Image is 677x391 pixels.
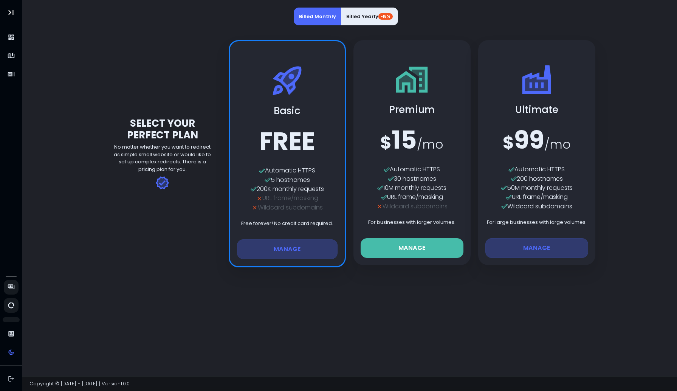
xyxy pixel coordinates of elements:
[107,118,217,141] div: Select Your Perfect Plan
[485,126,588,155] h3: 99
[237,166,338,175] div: Automatic HTTPS
[29,380,130,387] span: Copyright © [DATE] - [DATE] | Version 1.0.0
[378,13,393,20] span: -15%
[237,194,338,203] div: URL frame/masking
[361,238,463,258] button: Manage
[237,105,338,117] h2: Basic
[341,8,398,26] button: Billed Yearly-15%
[485,174,588,183] div: 200 hostnames
[485,238,588,258] button: Manage
[361,202,463,211] div: Wildcard subdomains
[361,174,463,183] div: 30 hostnames
[237,185,338,194] div: 200K monthly requests
[544,136,571,153] span: / mo
[485,104,588,116] h2: Ultimate
[237,175,338,185] div: 5 hostnames
[294,8,341,26] button: Billed Monthly
[417,136,443,153] span: / mo
[4,5,18,20] button: Toggle Aside
[107,143,217,173] div: No matter whether you want to redirect as simple small website or would like to set up complex re...
[380,130,392,155] span: $
[485,202,588,211] div: Wildcard subdomains
[503,130,514,155] span: $
[237,239,338,259] button: Manage
[361,104,463,116] h2: Premium
[361,126,463,155] h3: 15
[361,219,463,226] p: For businesses with larger volumes.
[485,192,588,202] div: URL frame/masking
[237,220,338,227] p: Free forever! No credit card required.
[361,165,463,174] div: Automatic HTTPS
[361,192,463,202] div: URL frame/masking
[237,203,338,212] div: Wildcard subdomains
[485,219,588,226] p: For large businesses with large volumes.
[361,183,463,192] div: 10M monthly requests
[485,183,588,192] div: 50M monthly requests
[237,127,338,156] h3: FREE
[485,165,588,174] div: Automatic HTTPS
